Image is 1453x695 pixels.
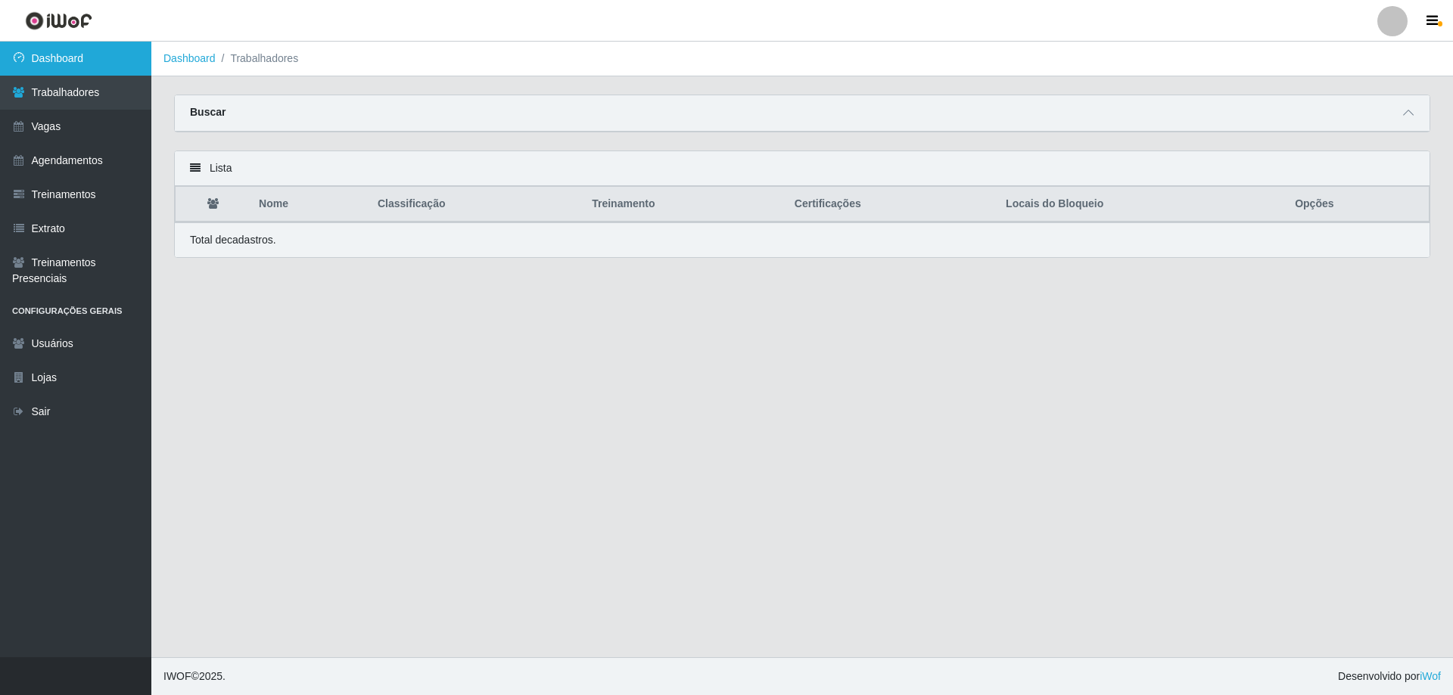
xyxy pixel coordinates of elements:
[175,151,1430,186] div: Lista
[997,187,1286,222] th: Locais do Bloqueio
[1286,187,1429,222] th: Opções
[583,187,786,222] th: Treinamento
[163,669,226,684] span: © 2025 .
[190,232,276,248] p: Total de cadastros.
[1338,669,1441,684] span: Desenvolvido por
[25,11,92,30] img: CoreUI Logo
[786,187,997,222] th: Certificações
[369,187,583,222] th: Classificação
[163,670,191,682] span: IWOF
[216,51,299,67] li: Trabalhadores
[151,42,1453,76] nav: breadcrumb
[1420,670,1441,682] a: iWof
[190,106,226,118] strong: Buscar
[250,187,369,222] th: Nome
[163,52,216,64] a: Dashboard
